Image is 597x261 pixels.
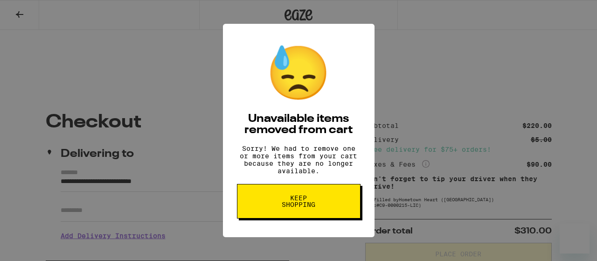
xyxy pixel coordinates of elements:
span: Keep Shopping [275,195,323,208]
div: 😓 [266,42,331,104]
p: Sorry! We had to remove one or more items from your cart because they are no longer available. [237,145,361,175]
iframe: Button to launch messaging window [560,224,590,254]
button: Keep Shopping [237,184,361,219]
h2: Unavailable items removed from cart [237,113,361,136]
